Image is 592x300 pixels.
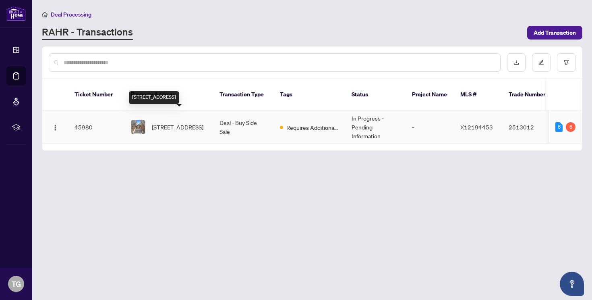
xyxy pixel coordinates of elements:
[527,26,582,40] button: Add Transaction
[557,53,575,72] button: filter
[286,123,339,132] span: Requires Additional Docs
[124,79,213,110] th: Property Address
[129,91,179,104] div: [STREET_ADDRESS]
[52,125,58,131] img: Logo
[213,110,273,144] td: Deal - Buy Side Sale
[42,25,133,40] a: RAHR - Transactions
[273,79,345,110] th: Tags
[152,123,203,131] span: [STREET_ADDRESS]
[560,272,584,296] button: Open asap
[42,12,48,17] span: home
[6,6,26,21] img: logo
[507,53,526,72] button: download
[454,79,502,110] th: MLS #
[406,110,454,144] td: -
[213,79,273,110] th: Transaction Type
[51,11,91,18] span: Deal Processing
[555,122,563,132] div: 6
[12,278,21,290] span: TG
[538,60,544,65] span: edit
[406,79,454,110] th: Project Name
[566,122,575,132] div: 6
[502,79,559,110] th: Trade Number
[460,123,493,131] span: X12194453
[131,120,145,134] img: thumbnail-img
[563,60,569,65] span: filter
[49,121,62,133] button: Logo
[534,26,576,39] span: Add Transaction
[532,53,551,72] button: edit
[502,110,559,144] td: 2513012
[68,79,124,110] th: Ticket Number
[68,110,124,144] td: 45980
[513,60,519,65] span: download
[345,110,406,144] td: In Progress - Pending Information
[345,79,406,110] th: Status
